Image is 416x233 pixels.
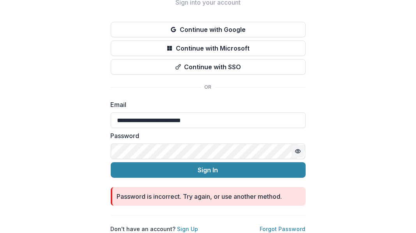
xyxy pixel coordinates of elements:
keeper-lock: Open Keeper Popup [281,147,290,156]
button: Continue with Google [111,22,306,37]
a: Sign Up [177,226,198,232]
label: Email [111,100,301,109]
button: Continue with Microsoft [111,40,306,56]
div: Password is incorrect. Try again, or use another method. [117,192,282,201]
a: Forgot Password [260,226,306,232]
p: Don't have an account? [111,225,198,233]
label: Password [111,131,301,140]
button: Sign In [111,162,306,178]
button: Toggle password visibility [292,145,304,158]
button: Continue with SSO [111,59,306,75]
